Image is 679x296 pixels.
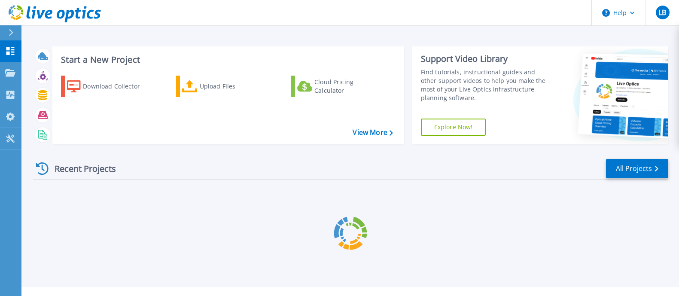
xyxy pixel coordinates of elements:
a: Cloud Pricing Calculator [291,76,387,97]
a: All Projects [606,159,668,178]
a: Download Collector [61,76,157,97]
div: Cloud Pricing Calculator [314,78,383,95]
a: Upload Files [176,76,272,97]
div: Find tutorials, instructional guides and other support videos to help you make the most of your L... [421,68,550,102]
div: Download Collector [83,78,152,95]
span: LB [658,9,666,16]
a: View More [353,128,393,137]
div: Upload Files [200,78,268,95]
div: Recent Projects [33,158,128,179]
h3: Start a New Project [61,55,393,64]
div: Support Video Library [421,53,550,64]
a: Explore Now! [421,119,486,136]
